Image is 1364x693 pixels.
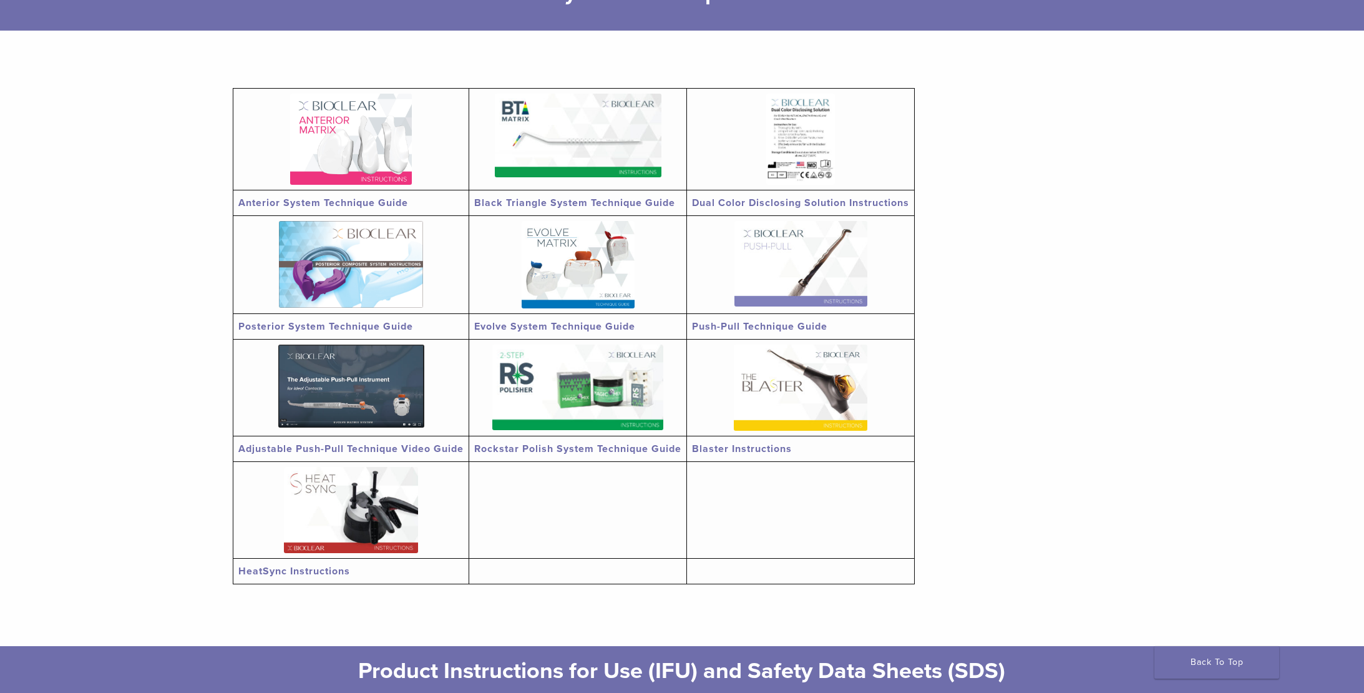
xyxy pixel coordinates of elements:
a: Back To Top [1154,646,1279,679]
a: Evolve System Technique Guide [474,320,635,333]
a: Posterior System Technique Guide [238,320,413,333]
a: HeatSync Instructions [238,565,350,577]
a: Adjustable Push-Pull Technique Video Guide [238,443,464,455]
a: Blaster Instructions [692,443,792,455]
a: Anterior System Technique Guide [238,197,408,209]
a: Black Triangle System Technique Guide [474,197,675,209]
a: Dual Color Disclosing Solution Instructions [692,197,909,209]
a: Rockstar Polish System Technique Guide [474,443,681,455]
h2: Product Instructions for Use (IFU) and Safety Data Sheets (SDS) [236,656,1127,686]
a: Push-Pull Technique Guide [692,320,827,333]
